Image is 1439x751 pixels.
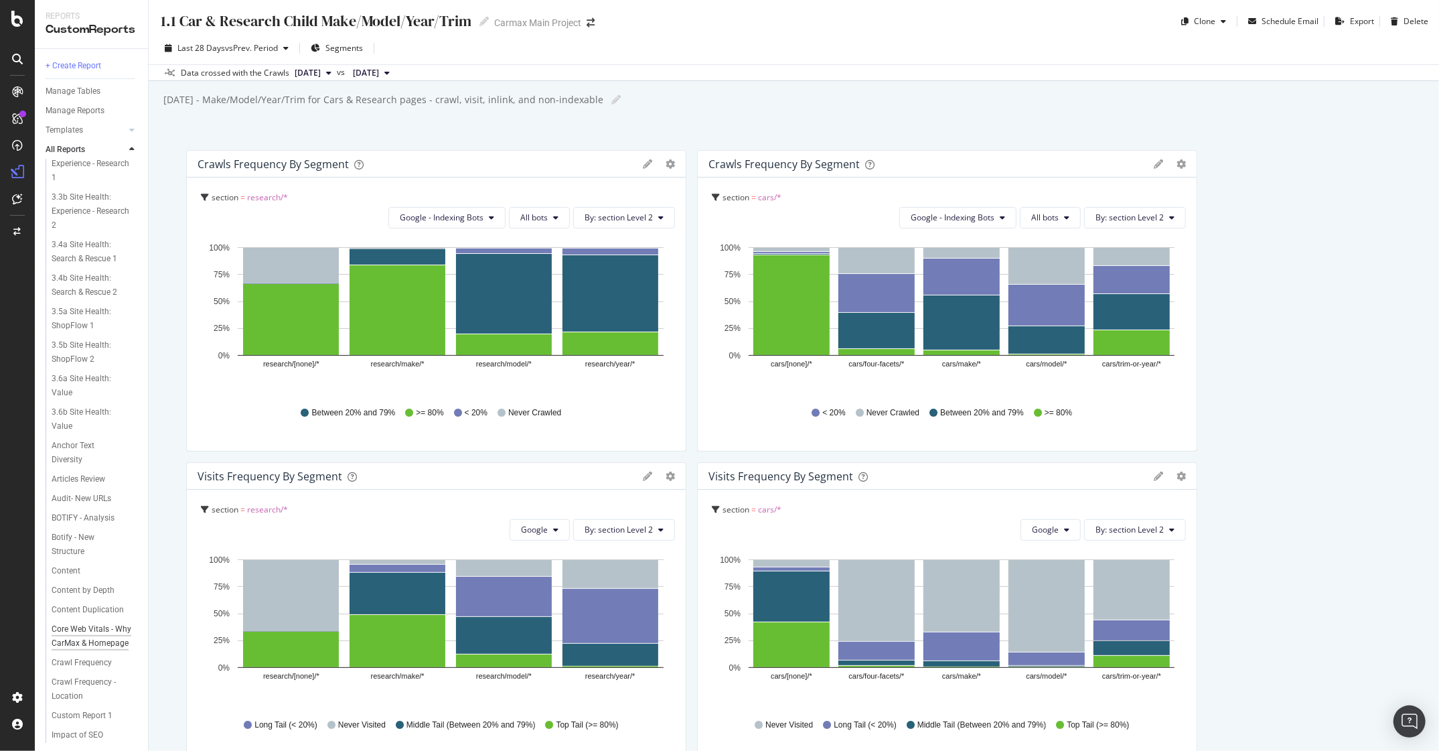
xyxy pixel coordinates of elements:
[348,65,395,81] button: [DATE]
[1045,407,1072,419] span: >= 80%
[1385,11,1428,32] button: Delete
[723,192,749,203] span: section
[52,531,139,559] a: Botify - New Structure
[771,360,812,368] text: cars/[none]/*
[666,159,675,169] div: gear
[337,66,348,78] span: vs
[611,95,621,105] i: Edit report name
[758,504,781,515] span: cars/*
[52,271,131,299] div: 3.4b Site Health: Search & Rescue 2
[52,190,139,232] a: 3.3b Site Health: Experience - Research 2
[52,143,139,185] a: 3.3a Site Health: Experience - Research 1
[725,324,741,333] text: 25%
[866,407,919,419] span: Never Crawled
[899,207,1016,228] button: Google - Indexing Bots
[587,18,595,27] div: arrow-right-arrow-left
[52,584,139,598] a: Content by Depth
[1032,524,1059,535] span: Google
[52,439,139,467] a: Anchor Text Diversity
[1176,11,1231,32] button: Clone
[52,372,139,400] a: 3.6a Site Health: Value
[52,492,139,506] a: Audit- New URLs
[476,672,532,680] text: research/model/*
[521,524,548,535] span: Google
[159,38,294,59] button: Last 28 DaysvsPrev. Period
[585,360,635,368] text: research/year/*
[46,84,139,98] a: Manage Tables
[509,207,570,228] button: All bots
[52,622,132,651] div: Core Web Vitals - Why CarMax & Homepage
[52,492,111,506] div: Audit- New URLs
[388,207,506,228] button: Google - Indexing Bots
[52,511,115,525] div: BOTIFY - Analysis
[520,212,548,223] span: All bots
[52,622,139,651] a: Core Web Vitals - Why CarMax & Homepage
[911,212,994,223] span: Google - Indexing Bots
[52,143,131,185] div: 3.3a Site Health: Experience - Research 1
[416,407,443,419] span: >= 80%
[52,190,131,232] div: 3.3b Site Health: Experience - Research 2
[46,123,83,137] div: Templates
[1095,212,1164,223] span: By: section Level 2
[46,59,139,73] a: + Create Report
[1095,524,1164,535] span: By: section Level 2
[725,270,741,279] text: 75%
[708,239,1182,395] svg: A chart.
[1404,15,1428,27] div: Delete
[46,59,101,73] div: + Create Report
[46,143,125,157] a: All Reports
[917,720,1047,731] span: Middle Tail (Between 20% and 79%)
[751,504,756,515] span: =
[198,470,342,483] div: Visits Frequency By Segment
[338,720,386,731] span: Never Visited
[708,157,860,171] div: Crawls Frequency By Segment
[1350,15,1374,27] div: Export
[52,728,103,742] div: Impact of SEO
[177,42,225,54] span: Last 28 Days
[720,243,741,253] text: 100%
[52,675,128,703] div: Crawl Frequency - Location
[1031,212,1059,223] span: All bots
[52,675,139,703] a: Crawl Frequency - Location
[214,324,230,333] text: 25%
[218,663,230,673] text: 0%
[708,470,853,483] div: Visits Frequency By Segment
[52,531,126,559] div: Botify - New Structure
[52,338,129,366] div: 3.5b Site Health: ShopFlow 2
[186,150,686,452] div: Crawls Frequency By Segmentgeargearsection = research/*Google - Indexing BotsAll botsBy: section ...
[52,405,139,433] a: 3.6b Site Health: Value
[729,663,741,673] text: 0%
[240,192,245,203] span: =
[52,472,105,486] div: Articles Review
[371,672,425,680] text: research/make/*
[162,93,603,107] div: [DATE] - Make/Model/Year/Trim for Cars & Research pages - crawl, visit, inlink, and non-indexable
[573,207,675,228] button: By: section Level 2
[46,11,137,22] div: Reports
[720,555,741,565] text: 100%
[52,603,139,617] a: Content Duplication
[214,270,230,279] text: 75%
[666,472,675,481] div: gear
[406,720,536,731] span: Middle Tail (Between 20% and 79%)
[1020,207,1081,228] button: All bots
[476,360,532,368] text: research/model/*
[225,42,278,54] span: vs Prev. Period
[46,22,137,38] div: CustomReports
[848,360,905,368] text: cars/four-facets/*
[758,192,781,203] span: cars/*
[159,11,471,31] div: 1.1 Car & Research Child Make/Model/Year/Trim
[765,720,813,731] span: Never Visited
[822,407,845,419] span: < 20%
[1177,159,1186,169] div: gear
[52,338,139,366] a: 3.5b Site Health: ShopFlow 2
[254,720,317,731] span: Long Tail (< 20%)
[697,150,1197,452] div: Crawls Frequency By Segmentgeargearsection = cars/*Google - Indexing BotsAll botsBy: section Leve...
[52,305,129,333] div: 3.5a Site Health: ShopFlow 1
[353,67,379,79] span: 2025 Aug. 17th
[1067,720,1129,731] span: Top Tail (>= 80%)
[198,239,671,395] svg: A chart.
[1243,11,1318,32] button: Schedule Email
[771,672,812,680] text: cars/[none]/*
[1026,360,1067,368] text: cars/model/*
